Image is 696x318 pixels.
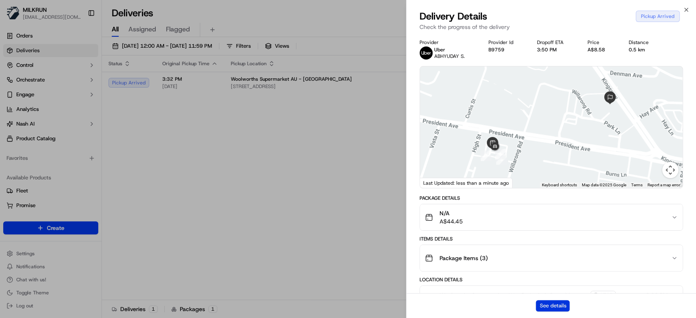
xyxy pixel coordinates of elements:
[537,39,574,46] div: Dropoff ETA
[481,150,491,161] div: 7
[629,46,659,53] div: 0.5 km
[582,183,626,187] span: Map data ©2025 Google
[434,53,465,60] span: ABHYUDAY S.
[420,10,487,23] span: Delivery Details
[488,46,504,53] button: B9759
[629,39,659,46] div: Distance
[420,23,683,31] p: Check the progress of the delivery
[422,177,449,188] img: Google
[488,39,524,46] div: Provider Id
[440,291,589,299] span: Woolworths Supermarket AU - Caringbah Store Manager
[420,195,683,201] div: Package Details
[646,291,668,299] span: 3:32 PM
[420,204,683,230] button: N/AA$44.45
[647,183,680,187] a: Report a map error
[662,162,678,178] button: Map camera controls
[495,149,506,159] div: 6
[420,46,433,60] img: uber-new-logo.jpeg
[422,177,449,188] a: Open this area in Google Maps (opens a new window)
[420,39,475,46] div: Provider
[600,292,613,298] span: 1767
[420,236,683,242] div: Items Details
[496,154,507,165] div: 5
[631,183,643,187] a: Terms (opens in new tab)
[434,46,465,53] p: Uber
[440,209,463,217] span: N/A
[420,245,683,271] button: Package Items (3)
[420,276,683,283] div: Location Details
[536,300,570,311] button: See details
[587,46,615,53] div: A$8.58
[420,286,683,313] button: Woolworths Supermarket AU - Caringbah Store Manager17673:32 PM
[537,46,574,53] div: 3:50 PM
[440,254,488,262] span: Package Items ( 3 )
[440,217,463,225] span: A$44.45
[420,178,513,188] div: Last Updated: less than a minute ago
[542,182,577,188] button: Keyboard shortcuts
[587,39,615,46] div: Price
